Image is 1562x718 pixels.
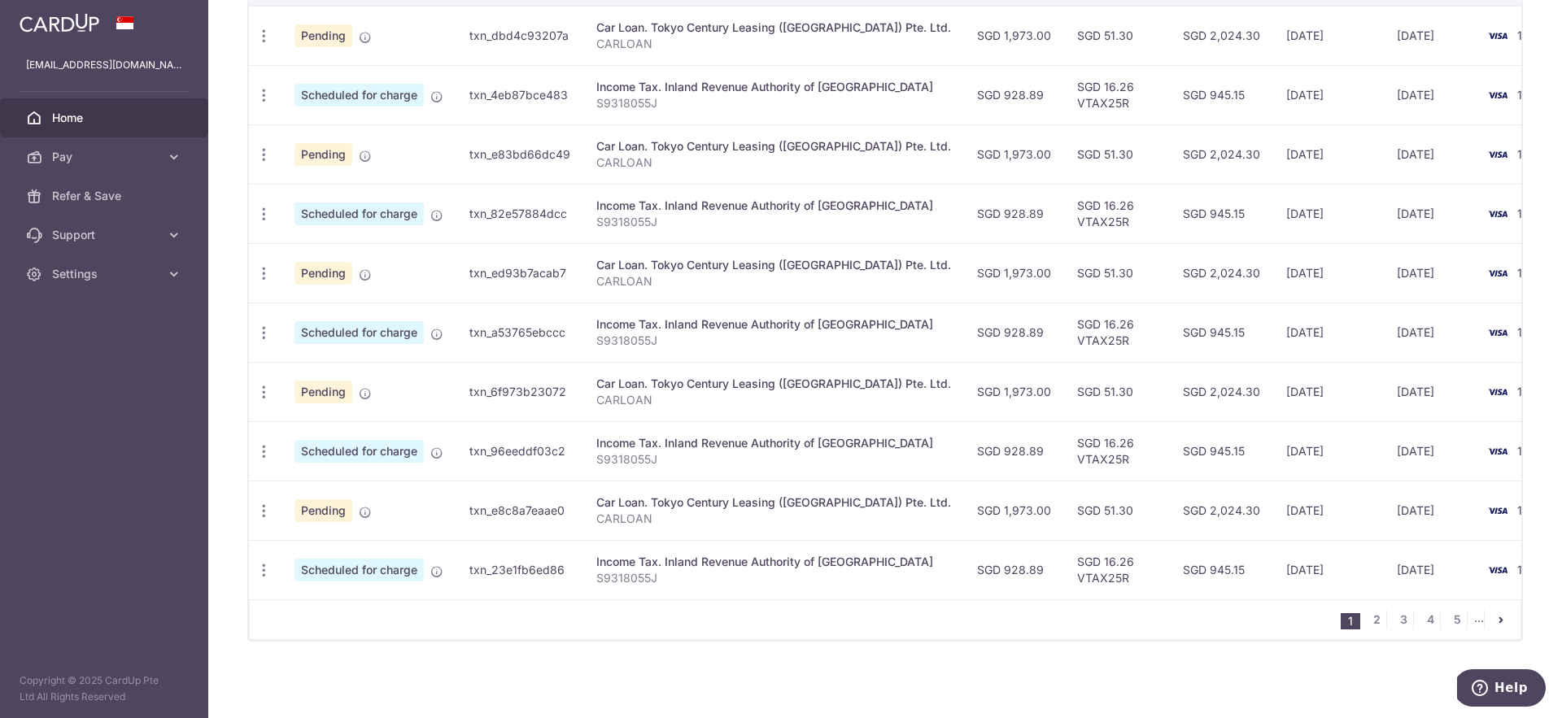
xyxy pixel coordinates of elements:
p: S9318055J [596,333,951,349]
td: txn_dbd4c93207a [456,6,583,65]
span: Support [52,227,159,243]
img: Bank Card [1481,560,1514,580]
td: SGD 2,024.30 [1170,481,1273,540]
td: SGD 2,024.30 [1170,362,1273,421]
td: [DATE] [1273,421,1384,481]
span: Pending [295,499,352,522]
td: [DATE] [1384,184,1477,243]
td: [DATE] [1384,302,1477,362]
img: Bank Card [1481,501,1514,520]
img: Bank Card [1481,26,1514,46]
td: SGD 928.89 [964,302,1064,362]
td: SGD 2,024.30 [1170,243,1273,302]
span: Home [52,110,159,126]
span: Scheduled for charge [295,84,424,107]
td: [DATE] [1384,362,1477,421]
img: Bank Card [1481,85,1514,105]
td: [DATE] [1273,243,1384,302]
td: SGD 945.15 [1170,540,1273,599]
span: 1059 [1517,207,1543,220]
td: SGD 928.89 [964,184,1064,243]
span: 1059 [1517,325,1543,339]
div: Income Tax. Inland Revenue Authority of [GEOGRAPHIC_DATA] [596,435,951,451]
td: [DATE] [1273,540,1384,599]
span: 1059 [1517,444,1543,458]
div: Income Tax. Inland Revenue Authority of [GEOGRAPHIC_DATA] [596,198,951,214]
td: SGD 1,973.00 [964,362,1064,421]
span: 1059 [1517,266,1543,280]
a: 3 [1394,610,1413,629]
div: Car Loan. Tokyo Century Leasing ([GEOGRAPHIC_DATA]) Pte. Ltd. [596,376,951,392]
td: [DATE] [1384,481,1477,540]
span: Scheduled for charge [295,321,424,344]
img: Bank Card [1481,204,1514,224]
span: 1059 [1517,88,1543,102]
td: SGD 945.15 [1170,302,1273,362]
a: 2 [1367,610,1386,629]
span: 1059 [1517,385,1543,398]
td: SGD 16.26 VTAX25R [1064,421,1170,481]
div: Car Loan. Tokyo Century Leasing ([GEOGRAPHIC_DATA]) Pte. Ltd. [596,494,951,511]
p: CARLOAN [596,392,951,408]
li: ... [1474,610,1485,629]
img: Bank Card [1481,323,1514,342]
td: SGD 51.30 [1064,481,1170,540]
nav: pager [1341,600,1521,639]
p: S9318055J [596,451,951,468]
td: [DATE] [1384,243,1477,302]
div: Car Loan. Tokyo Century Leasing ([GEOGRAPHIC_DATA]) Pte. Ltd. [596,138,951,154]
span: Pending [295,381,352,403]
td: SGD 2,024.30 [1170,6,1273,65]
td: [DATE] [1273,481,1384,540]
a: 5 [1447,610,1467,629]
span: 1059 [1517,147,1543,161]
td: SGD 2,024.30 [1170,124,1273,184]
td: [DATE] [1273,362,1384,421]
td: txn_6f973b23072 [456,362,583,421]
td: [DATE] [1273,124,1384,184]
td: txn_23e1fb6ed86 [456,540,583,599]
span: 1059 [1517,563,1543,577]
td: txn_82e57884dcc [456,184,583,243]
img: Bank Card [1481,382,1514,402]
div: Income Tax. Inland Revenue Authority of [GEOGRAPHIC_DATA] [596,79,951,95]
p: CARLOAN [596,273,951,289]
td: SGD 51.30 [1064,124,1170,184]
td: SGD 51.30 [1064,6,1170,65]
td: [DATE] [1273,65,1384,124]
td: SGD 1,973.00 [964,6,1064,65]
td: SGD 945.15 [1170,65,1273,124]
span: 1059 [1517,28,1543,42]
span: Pending [295,24,352,47]
td: SGD 945.15 [1170,184,1273,243]
td: SGD 16.26 VTAX25R [1064,184,1170,243]
p: CARLOAN [596,36,951,52]
span: Settings [52,266,159,282]
td: [DATE] [1384,124,1477,184]
img: Bank Card [1481,145,1514,164]
img: Bank Card [1481,442,1514,461]
li: 1 [1341,613,1360,629]
span: 1059 [1517,503,1543,517]
span: Refer & Save [52,188,159,204]
td: txn_e8c8a7eaae0 [456,481,583,540]
iframe: Opens a widget where you can find more information [1457,669,1546,710]
td: [DATE] [1384,65,1477,124]
p: CARLOAN [596,154,951,171]
img: Bank Card [1481,263,1514,283]
td: SGD 51.30 [1064,362,1170,421]
p: S9318055J [596,214,951,230]
span: Pay [52,149,159,165]
td: txn_e83bd66dc49 [456,124,583,184]
span: Scheduled for charge [295,440,424,463]
div: Income Tax. Inland Revenue Authority of [GEOGRAPHIC_DATA] [596,554,951,570]
td: [DATE] [1273,6,1384,65]
span: Scheduled for charge [295,202,424,225]
td: SGD 16.26 VTAX25R [1064,302,1170,362]
td: txn_ed93b7acab7 [456,243,583,302]
td: SGD 1,973.00 [964,243,1064,302]
td: [DATE] [1384,6,1477,65]
img: CardUp [20,13,99,33]
span: Scheduled for charge [295,559,424,581]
